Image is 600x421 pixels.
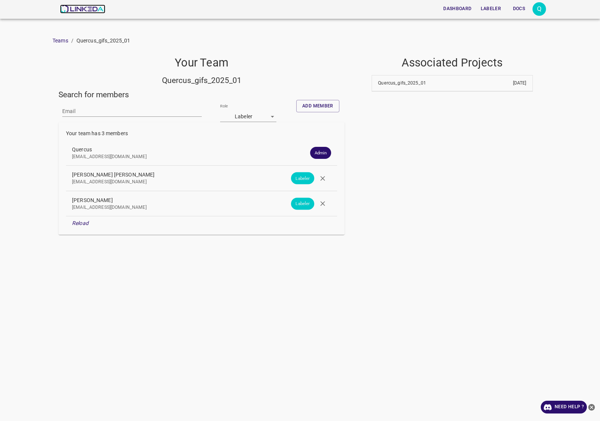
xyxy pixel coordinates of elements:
[507,3,531,15] button: Docs
[72,171,319,179] span: [PERSON_NAME] [PERSON_NAME]
[60,5,105,14] img: LinkedAI
[587,401,596,413] button: close-help
[440,3,474,15] button: Dashboard
[372,56,532,70] h4: Associated Projects
[52,37,547,45] nav: breadcrumb
[532,2,546,16] button: Open settings
[58,75,345,86] h5: Quercus_gifs_2025_01
[541,401,587,413] a: Need Help ?
[310,150,331,156] span: Admin
[505,1,532,17] a: Docs
[296,100,339,112] button: Add member
[478,3,504,15] button: Labeler
[72,196,319,204] span: [PERSON_NAME]
[72,220,88,226] em: Reload
[72,154,319,160] p: [EMAIL_ADDRESS][DOMAIN_NAME]
[72,146,319,154] span: Quercus
[372,75,532,92] div: Quercus_gifs_2025_01[DATE]
[291,201,314,207] span: Labeler
[220,111,276,122] div: Labeler
[58,56,345,70] h4: Your Team
[66,130,337,137] p: Your team has 3 members
[52,38,68,44] a: Teams
[71,37,73,45] li: /
[291,175,314,181] span: Labeler
[58,89,345,100] h5: Search for members
[76,37,130,45] p: Quercus_gifs_2025_01
[452,80,526,87] p: [DATE]
[72,179,319,186] p: [EMAIL_ADDRESS][DOMAIN_NAME]
[476,1,505,17] a: Labeler
[72,204,319,211] p: [EMAIL_ADDRESS][DOMAIN_NAME]
[532,2,546,16] div: Q
[439,1,476,17] a: Dashboard
[220,103,228,109] label: Role
[66,216,337,230] div: Reload
[378,80,452,87] p: Quercus_gifs_2025_01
